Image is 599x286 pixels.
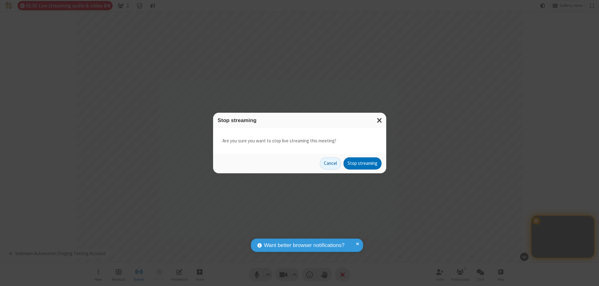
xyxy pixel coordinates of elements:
[264,241,344,249] span: Want better browser notifications?
[320,157,341,170] button: Cancel
[213,128,386,154] div: Are you sure you want to stop live streaming this meeting?
[373,113,386,128] button: Close modal
[343,157,382,170] button: Stop streaming
[218,117,382,123] h3: Stop streaming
